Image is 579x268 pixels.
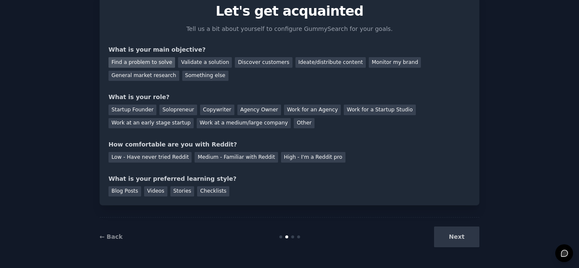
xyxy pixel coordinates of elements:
[109,105,156,115] div: Startup Founder
[109,186,141,197] div: Blog Posts
[295,57,366,68] div: Ideate/distribute content
[109,140,470,149] div: How comfortable are you with Reddit?
[195,152,278,163] div: Medium - Familiar with Reddit
[344,105,415,115] div: Work for a Startup Studio
[109,71,179,81] div: General market research
[109,45,470,54] div: What is your main objective?
[237,105,281,115] div: Agency Owner
[183,25,396,33] p: Tell us a bit about yourself to configure GummySearch for your goals.
[200,105,234,115] div: Copywriter
[109,174,470,183] div: What is your preferred learning style?
[100,233,122,240] a: ← Back
[197,118,291,129] div: Work at a medium/large company
[109,93,470,102] div: What is your role?
[109,118,194,129] div: Work at an early stage startup
[159,105,197,115] div: Solopreneur
[182,71,228,81] div: Something else
[170,186,194,197] div: Stories
[369,57,421,68] div: Monitor my brand
[235,57,292,68] div: Discover customers
[109,57,175,68] div: Find a problem to solve
[178,57,232,68] div: Validate a solution
[284,105,341,115] div: Work for an Agency
[109,4,470,19] p: Let's get acquainted
[144,186,167,197] div: Videos
[109,152,192,163] div: Low - Have never tried Reddit
[197,186,229,197] div: Checklists
[281,152,345,163] div: High - I'm a Reddit pro
[294,118,315,129] div: Other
